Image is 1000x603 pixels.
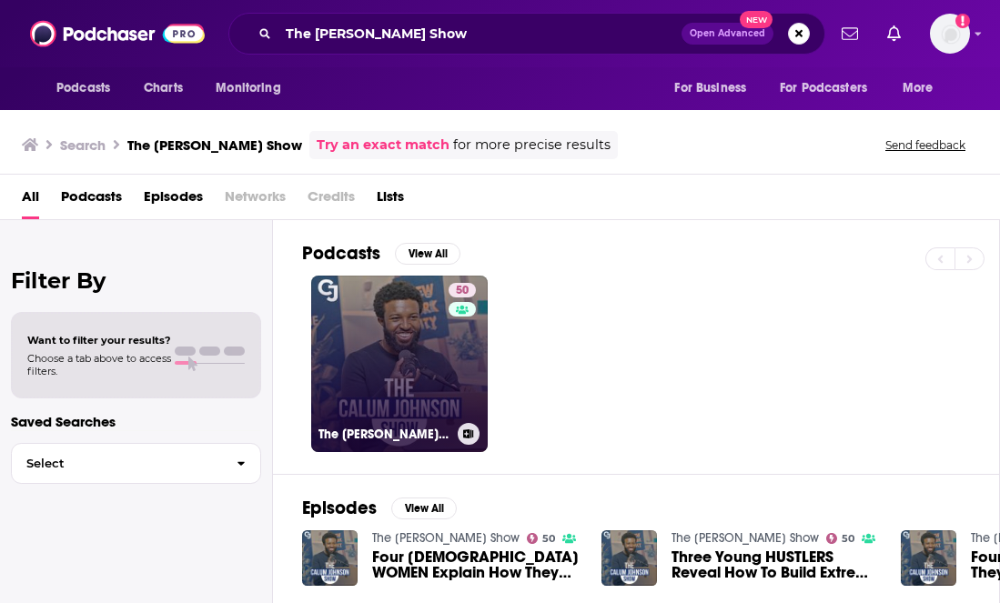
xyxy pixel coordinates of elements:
[377,182,404,219] a: Lists
[901,530,956,586] img: Four WOMEN Explain How They Went From Painfully Insecure To Wealthy Part 2 | The Calum Johnson Show
[674,75,746,101] span: For Business
[395,243,460,265] button: View All
[30,16,205,51] img: Podchaser - Follow, Share and Rate Podcasts
[842,535,854,543] span: 50
[880,137,971,153] button: Send feedback
[372,549,580,580] span: Four [DEMOGRAPHIC_DATA] WOMEN Explain How They Went From Nothing To Wealthy | The [PERSON_NAME] Show
[11,443,261,484] button: Select
[391,497,457,519] button: View All
[672,530,819,546] a: The Calum Johnson Show
[228,13,825,55] div: Search podcasts, credits, & more...
[449,283,476,297] a: 50
[44,71,134,106] button: open menu
[127,136,302,154] h3: The [PERSON_NAME] Show
[308,182,355,219] span: Credits
[61,182,122,219] a: Podcasts
[903,75,934,101] span: More
[372,530,520,546] a: The Calum Johnson Show
[302,242,380,265] h2: Podcasts
[601,530,657,586] img: Three Young HUSTLERS Reveal How To Build Extreme Wealth From Nothing | The Calum Johnson Show
[690,29,765,38] span: Open Advanced
[56,75,110,101] span: Podcasts
[768,71,894,106] button: open menu
[372,549,580,580] a: Four Black WOMEN Explain How They Went From Nothing To Wealthy | The Calum Johnson Show
[60,136,106,154] h3: Search
[317,135,449,156] a: Try an exact match
[11,413,261,430] p: Saved Searches
[311,276,488,452] a: 50The [PERSON_NAME] Show
[302,242,460,265] a: PodcastsView All
[27,334,171,347] span: Want to filter your results?
[890,71,956,106] button: open menu
[542,535,555,543] span: 50
[930,14,970,54] button: Show profile menu
[225,182,286,219] span: Networks
[930,14,970,54] img: User Profile
[672,549,879,580] a: Three Young HUSTLERS Reveal How To Build Extreme Wealth From Nothing | The Calum Johnson Show
[216,75,280,101] span: Monitoring
[682,23,773,45] button: Open AdvancedNew
[930,14,970,54] span: Logged in as alignPR
[880,18,908,49] a: Show notifications dropdown
[780,75,867,101] span: For Podcasters
[11,267,261,294] h2: Filter By
[662,71,769,106] button: open menu
[203,71,304,106] button: open menu
[144,182,203,219] a: Episodes
[27,352,171,377] span: Choose a tab above to access filters.
[278,19,682,48] input: Search podcasts, credits, & more...
[527,533,556,544] a: 50
[955,14,970,28] svg: Add a profile image
[672,549,879,580] span: Three Young HUSTLERS Reveal How To Build Extreme Wealth From Nothing | The [PERSON_NAME] Show
[318,427,450,442] h3: The [PERSON_NAME] Show
[302,530,358,586] img: Four Black WOMEN Explain How They Went From Nothing To Wealthy | The Calum Johnson Show
[22,182,39,219] a: All
[834,18,865,49] a: Show notifications dropdown
[453,135,611,156] span: for more precise results
[144,75,183,101] span: Charts
[12,457,222,469] span: Select
[302,497,377,519] h2: Episodes
[826,533,855,544] a: 50
[132,71,194,106] a: Charts
[456,282,469,300] span: 50
[740,11,773,28] span: New
[302,497,457,519] a: EpisodesView All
